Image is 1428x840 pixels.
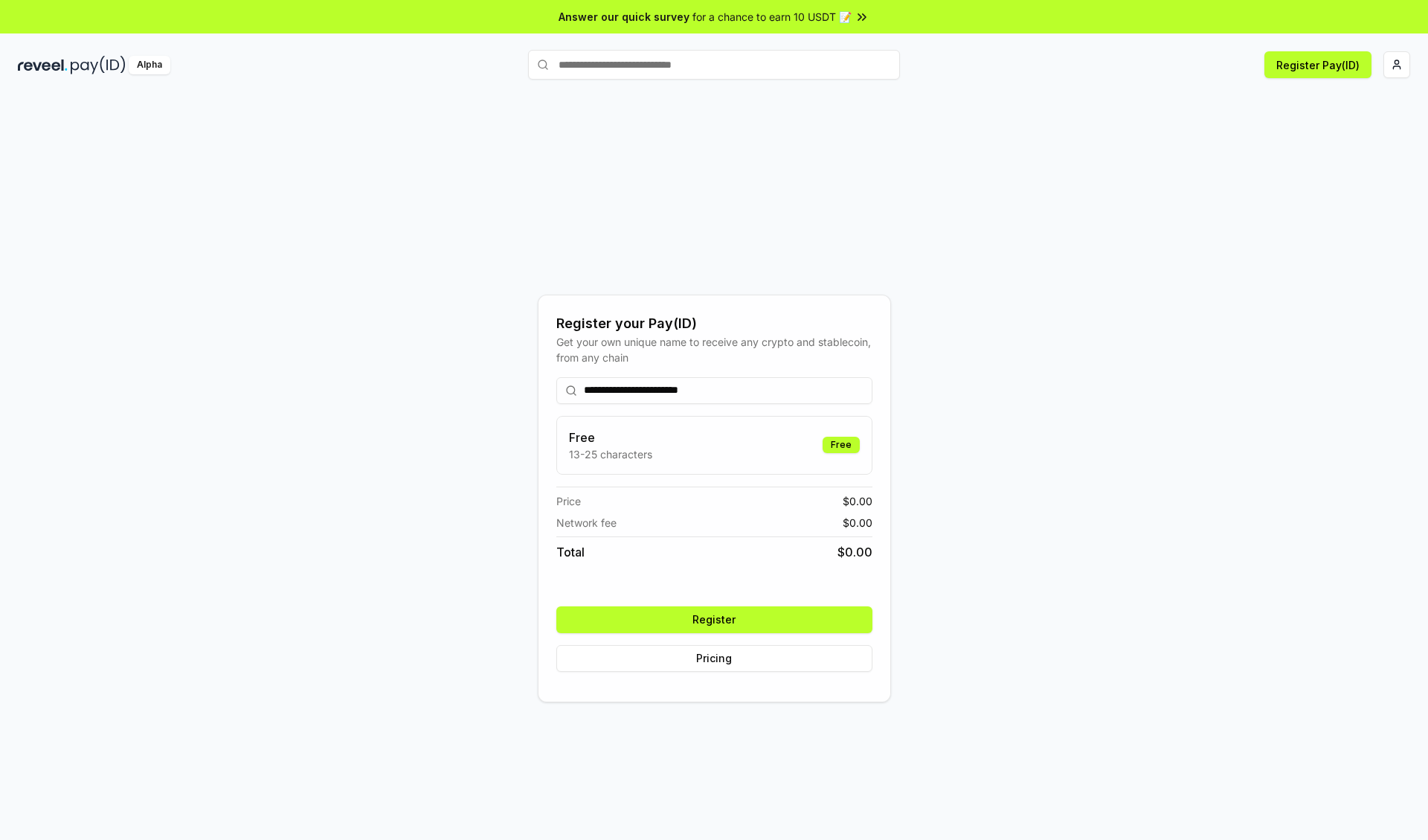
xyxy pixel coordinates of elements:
[556,645,872,672] button: Pricing
[569,429,652,446] h3: Free
[556,606,872,633] button: Register
[692,9,852,25] span: for a chance to earn 10 USDT 📝
[556,515,617,530] span: Network fee
[823,437,860,453] div: Free
[556,543,585,561] span: Total
[556,493,581,509] span: Price
[556,334,872,365] div: Get your own unique name to receive any crypto and stablecoin, from any chain
[129,56,170,74] div: Alpha
[843,493,872,509] span: $ 0.00
[837,543,872,561] span: $ 0.00
[559,9,689,25] span: Answer our quick survey
[1264,51,1371,78] button: Register Pay(ID)
[18,56,68,74] img: reveel_dark
[71,56,126,74] img: pay_id
[556,313,872,334] div: Register your Pay(ID)
[569,446,652,462] p: 13-25 characters
[843,515,872,530] span: $ 0.00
